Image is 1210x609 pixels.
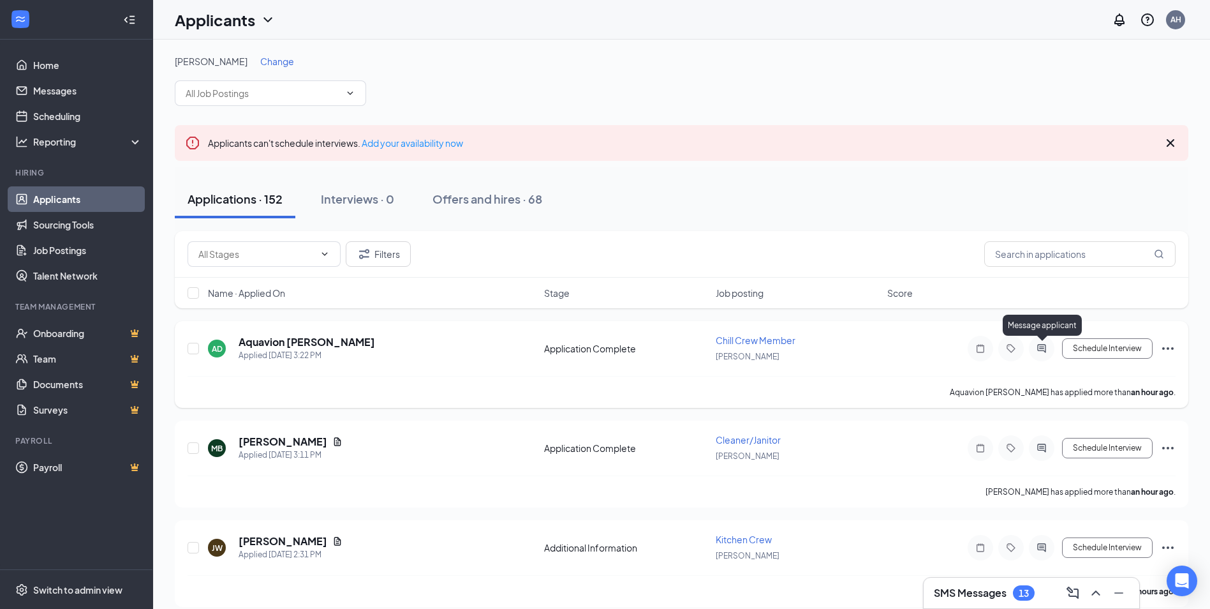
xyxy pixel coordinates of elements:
div: Applied [DATE] 2:31 PM [239,548,343,561]
input: All Stages [198,247,314,261]
div: Applied [DATE] 3:11 PM [239,449,343,462]
svg: Ellipses [1160,440,1176,456]
div: Applied [DATE] 3:22 PM [239,349,375,362]
svg: Filter [357,246,372,262]
svg: Note [973,443,988,453]
h3: SMS Messages [934,586,1007,600]
span: Change [260,56,294,67]
svg: ActiveChat [1034,543,1049,553]
span: [PERSON_NAME] [175,56,247,67]
svg: Document [332,437,343,447]
button: ChevronUp [1086,583,1106,603]
svg: Analysis [15,135,28,148]
svg: Error [185,135,200,151]
p: Aquavion [PERSON_NAME] has applied more than . [950,387,1176,398]
svg: Document [332,536,343,546]
svg: MagnifyingGlass [1154,249,1164,259]
span: [PERSON_NAME] [716,551,779,560]
span: Chill Crew Member [716,335,795,346]
svg: Tag [1003,543,1019,553]
a: Job Postings [33,237,142,263]
svg: QuestionInfo [1140,12,1155,27]
input: Search in applications [984,241,1176,267]
button: Schedule Interview [1062,438,1153,458]
svg: Tag [1003,443,1019,453]
div: Open Intercom Messenger [1167,566,1197,596]
a: Home [33,52,142,78]
svg: ChevronUp [1088,585,1103,601]
svg: Collapse [123,13,136,26]
div: Hiring [15,167,140,178]
a: OnboardingCrown [33,320,142,346]
a: TeamCrown [33,346,142,372]
b: an hour ago [1131,387,1174,397]
svg: Notifications [1112,12,1127,27]
svg: ChevronDown [345,88,355,98]
span: Stage [544,287,570,299]
a: Sourcing Tools [33,212,142,237]
div: Team Management [15,301,140,312]
div: Payroll [15,435,140,446]
a: Messages [33,78,142,103]
div: Applications · 152 [188,191,283,207]
a: PayrollCrown [33,455,142,480]
button: Schedule Interview [1062,538,1153,558]
svg: Tag [1003,343,1019,354]
span: Name · Applied On [208,287,285,299]
span: Score [887,287,913,299]
div: AH [1170,14,1181,25]
svg: ChevronDown [260,12,276,27]
svg: Ellipses [1160,540,1176,555]
a: Talent Network [33,263,142,289]
button: Minimize [1109,583,1129,603]
span: Cleaner/Janitor [716,434,781,446]
div: MB [211,443,223,454]
div: Application Complete [544,342,708,355]
b: 2 hours ago [1132,587,1174,596]
p: [PERSON_NAME] has applied more than . [985,486,1176,497]
button: Schedule Interview [1062,338,1153,359]
div: Reporting [33,135,143,148]
svg: WorkstreamLogo [14,13,27,26]
span: Applicants can't schedule interviews. [208,137,463,149]
h5: Aquavion [PERSON_NAME] [239,335,375,349]
div: JW [212,543,223,553]
a: Applicants [33,186,142,212]
div: Interviews · 0 [321,191,394,207]
svg: Settings [15,583,28,596]
a: SurveysCrown [33,397,142,423]
h5: [PERSON_NAME] [239,534,327,548]
svg: Minimize [1111,585,1126,601]
svg: Note [973,543,988,553]
div: Offers and hires · 68 [432,191,542,207]
a: Scheduling [33,103,142,129]
div: AD [212,343,223,354]
button: Filter Filters [346,241,411,267]
a: Add your availability now [362,137,463,149]
svg: Note [973,343,988,354]
h5: [PERSON_NAME] [239,435,327,449]
div: Message applicant [1003,315,1082,336]
div: Application Complete [544,442,708,455]
input: All Job Postings [186,86,340,100]
div: 13 [1019,588,1029,599]
h1: Applicants [175,9,255,31]
a: DocumentsCrown [33,372,142,397]
span: Job posting [716,287,764,299]
button: ComposeMessage [1063,583,1083,603]
div: Additional Information [544,541,708,554]
span: [PERSON_NAME] [716,352,779,361]
svg: ActiveChat [1034,343,1049,354]
svg: ComposeMessage [1065,585,1081,601]
span: [PERSON_NAME] [716,451,779,461]
svg: Cross [1163,135,1178,151]
span: Kitchen Crew [716,534,772,545]
svg: ChevronDown [320,249,330,259]
b: an hour ago [1131,487,1174,497]
div: Switch to admin view [33,583,122,596]
svg: ActiveChat [1034,443,1049,453]
svg: Ellipses [1160,341,1176,356]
